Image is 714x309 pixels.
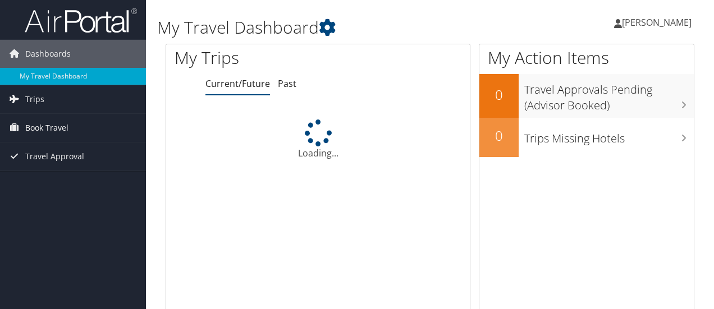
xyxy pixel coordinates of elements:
[25,40,71,68] span: Dashboards
[614,6,703,39] a: [PERSON_NAME]
[524,125,694,146] h3: Trips Missing Hotels
[175,46,335,70] h1: My Trips
[479,126,519,145] h2: 0
[479,118,694,157] a: 0Trips Missing Hotels
[524,76,694,113] h3: Travel Approvals Pending (Advisor Booked)
[278,77,296,90] a: Past
[25,114,68,142] span: Book Travel
[479,46,694,70] h1: My Action Items
[157,16,521,39] h1: My Travel Dashboard
[166,119,470,160] div: Loading...
[479,85,519,104] h2: 0
[479,74,694,117] a: 0Travel Approvals Pending (Advisor Booked)
[25,85,44,113] span: Trips
[622,16,692,29] span: [PERSON_NAME]
[205,77,270,90] a: Current/Future
[25,142,84,170] span: Travel Approval
[25,7,137,34] img: airportal-logo.png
